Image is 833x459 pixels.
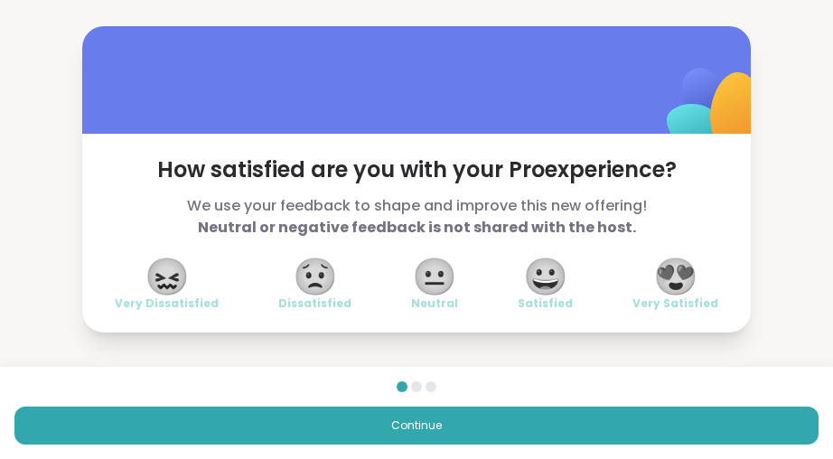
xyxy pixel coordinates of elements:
span: We use your feedback to shape and improve this new offering! [115,195,718,239]
span: 😍 [653,260,698,293]
span: 😖 [145,260,190,293]
span: 😐 [412,260,457,293]
span: Very Satisfied [632,296,718,311]
b: Neutral or negative feedback is not shared with the host. [198,217,636,238]
span: Very Dissatisfied [115,296,219,311]
span: How satisfied are you with your Pro experience? [115,155,718,184]
span: 😀 [523,260,568,293]
span: Neutral [411,296,458,311]
span: Dissatisfied [278,296,351,311]
button: Continue [14,407,819,445]
span: Continue [391,417,442,434]
span: 😟 [293,260,338,293]
img: ShareWell Logomark [624,21,804,201]
span: Satisfied [518,296,573,311]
